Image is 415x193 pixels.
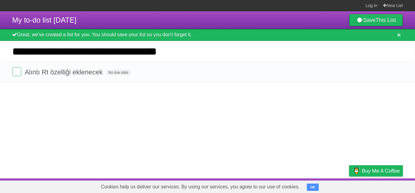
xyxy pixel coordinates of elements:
[12,67,21,76] label: Done
[321,180,334,191] a: Terms
[349,165,403,177] a: Buy me a coffee
[352,166,360,176] img: Buy me a coffee
[307,184,319,191] button: OK
[288,180,313,191] a: Developers
[341,180,357,191] a: Privacy
[12,16,77,24] span: My to-do list [DATE]
[268,180,281,191] a: About
[365,180,403,191] a: Suggest a feature
[25,68,104,76] span: Alıntı Rt özelliği eklenecek
[106,70,131,75] span: No due date
[362,166,400,176] span: Buy me a coffee
[349,14,403,26] a: SaveThis List
[95,181,306,193] span: Cookies help us deliver our services. By using our services, you agree to our use of cookies.
[376,17,396,23] b: This List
